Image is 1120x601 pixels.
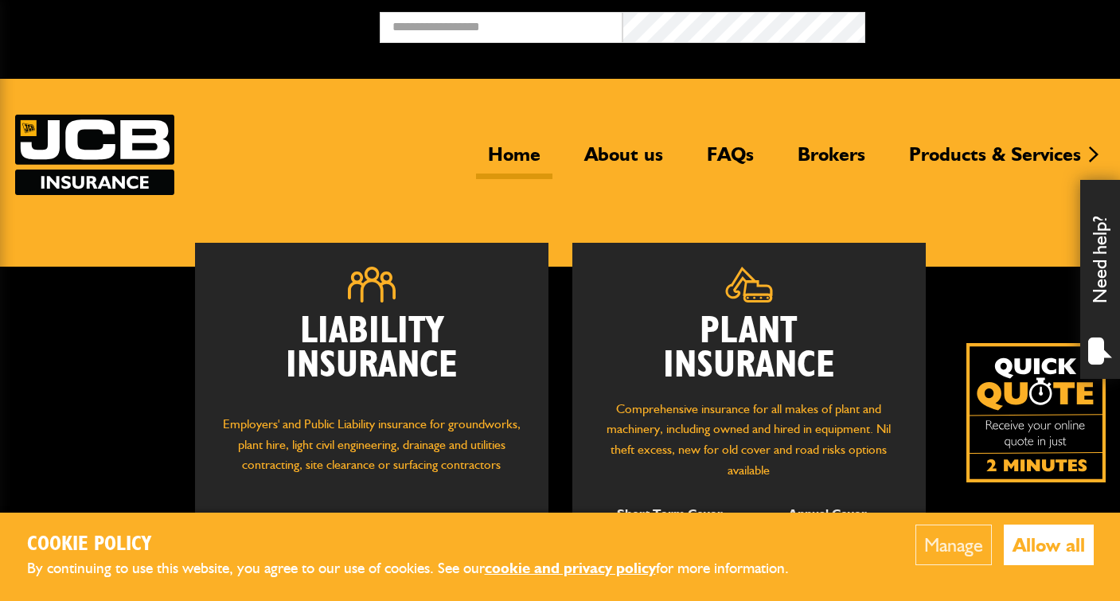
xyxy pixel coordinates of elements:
[786,142,877,179] a: Brokers
[15,115,174,195] img: JCB Insurance Services logo
[219,314,525,399] h2: Liability Insurance
[596,314,902,383] h2: Plant Insurance
[15,115,174,195] a: JCB Insurance Services
[865,12,1108,37] button: Broker Login
[27,533,815,557] h2: Cookie Policy
[596,399,902,480] p: Comprehensive insurance for all makes of plant and machinery, including owned and hired in equipm...
[476,142,552,179] a: Home
[219,414,525,490] p: Employers' and Public Liability insurance for groundworks, plant hire, light civil engineering, d...
[485,559,656,577] a: cookie and privacy policy
[761,504,895,525] p: Annual Cover
[27,556,815,581] p: By continuing to use this website, you agree to our use of cookies. See our for more information.
[572,142,675,179] a: About us
[603,504,737,525] p: Short Term Cover
[1080,180,1120,379] div: Need help?
[915,525,992,565] button: Manage
[695,142,766,179] a: FAQs
[966,343,1106,482] img: Quick Quote
[966,343,1106,482] a: Get your insurance quote isn just 2-minutes
[897,142,1093,179] a: Products & Services
[1004,525,1094,565] button: Allow all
